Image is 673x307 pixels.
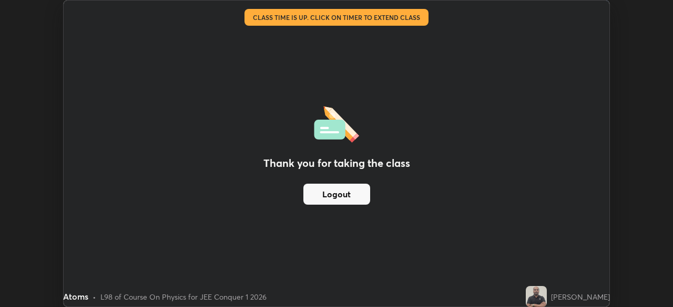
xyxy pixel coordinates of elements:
img: ad3d2bda629b4948a669726d637ff7c6.jpg [526,286,547,307]
div: • [93,291,96,302]
img: offlineFeedback.1438e8b3.svg [314,103,359,143]
div: Atoms [63,290,88,303]
h2: Thank you for taking the class [263,155,410,171]
div: [PERSON_NAME] [551,291,610,302]
button: Logout [303,184,370,205]
div: L98 of Course On Physics for JEE Conquer 1 2026 [100,291,267,302]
